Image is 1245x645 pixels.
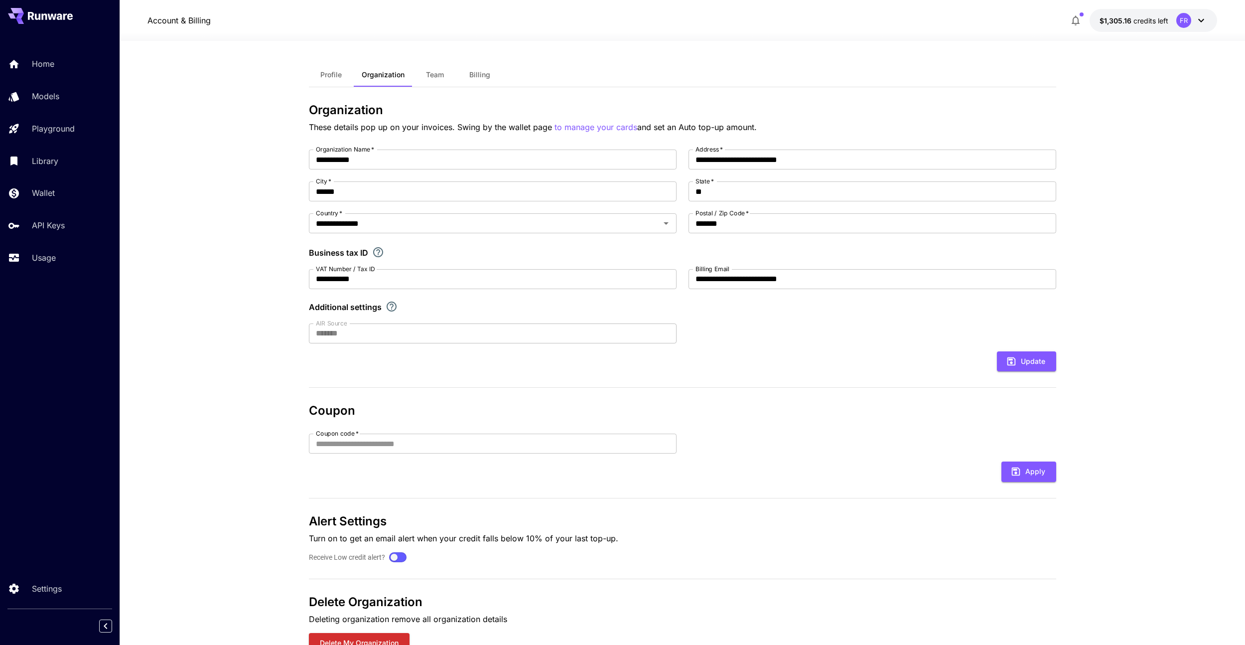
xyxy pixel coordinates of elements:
h3: Alert Settings [309,514,1056,528]
label: City [316,177,331,185]
button: Update [997,351,1056,372]
p: Home [32,58,54,70]
div: Collapse sidebar [107,617,120,635]
label: Organization Name [316,145,374,154]
svg: Explore additional customization settings [386,301,398,313]
p: Playground [32,123,75,135]
div: $1,305.16341 [1100,15,1168,26]
p: Wallet [32,187,55,199]
h3: Coupon [309,404,1056,418]
button: to manage your cards [554,121,637,134]
label: Receive Low credit alert? [309,552,385,563]
span: and set an Auto top-up amount. [637,122,757,132]
button: Collapse sidebar [99,620,112,633]
label: Postal / Zip Code [695,209,749,217]
p: Turn on to get an email alert when your credit falls below 10% of your last top-up. [309,532,1056,544]
a: Account & Billing [147,14,211,26]
label: AIR Source [316,319,347,327]
span: Deleting organization remove all organization details [309,614,507,624]
p: Business tax ID [309,247,368,259]
div: FR [1176,13,1191,28]
h3: Organization [309,103,1056,117]
p: API Keys [32,219,65,231]
svg: If you are a business tax registrant, please enter your business tax ID here. [372,246,384,258]
button: Open [659,216,673,230]
label: Billing Email [695,265,729,273]
button: Apply [1001,462,1056,482]
span: These details pop up on your invoices. Swing by the wallet page [309,122,554,132]
h3: Delete Organization [309,595,1056,609]
span: Team [426,70,444,79]
label: VAT Number / Tax ID [316,265,375,273]
span: Billing [469,70,490,79]
span: $1,305.16 [1100,16,1133,25]
p: Usage [32,252,56,264]
label: Address [695,145,723,154]
label: Country [316,209,342,217]
label: State [695,177,714,185]
p: Models [32,90,59,102]
p: Additional settings [309,301,382,313]
p: Settings [32,583,62,595]
span: Organization [362,70,405,79]
label: Coupon code [316,429,359,438]
nav: breadcrumb [147,14,211,26]
span: Profile [320,70,342,79]
span: credits left [1133,16,1168,25]
button: $1,305.16341FR [1090,9,1217,32]
p: Library [32,155,58,167]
